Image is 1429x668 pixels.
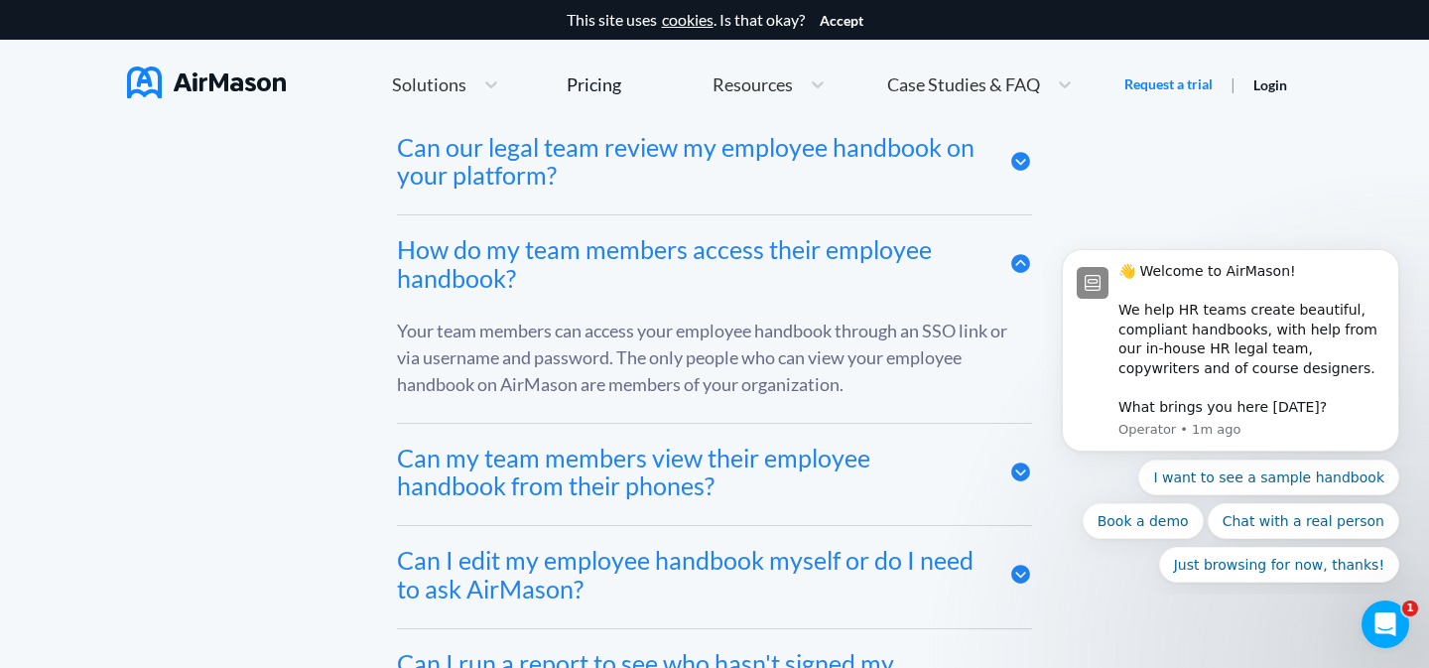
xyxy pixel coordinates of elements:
[1402,601,1418,616] span: 1
[662,11,714,29] a: cookies
[567,67,621,102] a: Pricing
[887,75,1040,93] span: Case Studies & FAQ
[713,75,793,93] span: Resources
[820,13,863,29] button: Accept cookies
[127,67,286,98] img: AirMason Logo
[397,235,979,293] div: How do my team members access their employee handbook?
[1362,601,1409,648] iframe: Intercom live chat
[397,318,1032,398] div: Your team members can access your employee handbook through an SSO link or via username and passw...
[397,133,979,191] div: Can our legal team review my employee handbook on your platform?
[1124,74,1213,94] a: Request a trial
[1253,76,1287,93] a: Login
[1032,231,1429,595] iframe: Intercom notifications message
[397,444,979,501] div: Can my team members view their employee handbook from their phones?
[1231,74,1235,93] span: |
[392,75,466,93] span: Solutions
[397,546,979,603] div: Can I edit my employee handbook myself or do I need to ask AirMason?
[567,75,621,93] div: Pricing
